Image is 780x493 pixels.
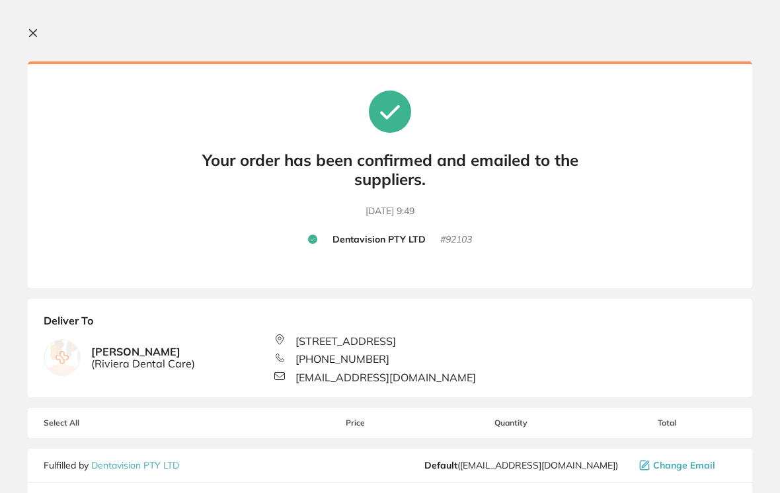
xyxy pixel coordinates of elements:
[424,460,618,471] span: kgerakis@bigpond.net.au
[91,358,195,369] span: ( Riviera Dental Care )
[424,418,598,428] span: Quantity
[598,418,736,428] span: Total
[295,353,389,365] span: [PHONE_NUMBER]
[91,459,179,471] a: Dentavision PTY LTD
[440,234,472,246] small: # 92103
[286,418,425,428] span: Price
[44,315,736,334] b: Deliver To
[192,151,588,189] b: Your order has been confirmed and emailed to the suppliers.
[332,234,426,246] b: Dentavision PTY LTD
[44,340,80,375] img: empty.jpg
[653,460,715,471] span: Change Email
[44,460,179,471] p: Fulfilled by
[91,346,195,370] b: [PERSON_NAME]
[295,371,476,383] span: [EMAIL_ADDRESS][DOMAIN_NAME]
[635,459,736,471] button: Change Email
[44,418,176,428] span: Select All
[295,335,396,347] span: [STREET_ADDRESS]
[424,459,457,471] b: Default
